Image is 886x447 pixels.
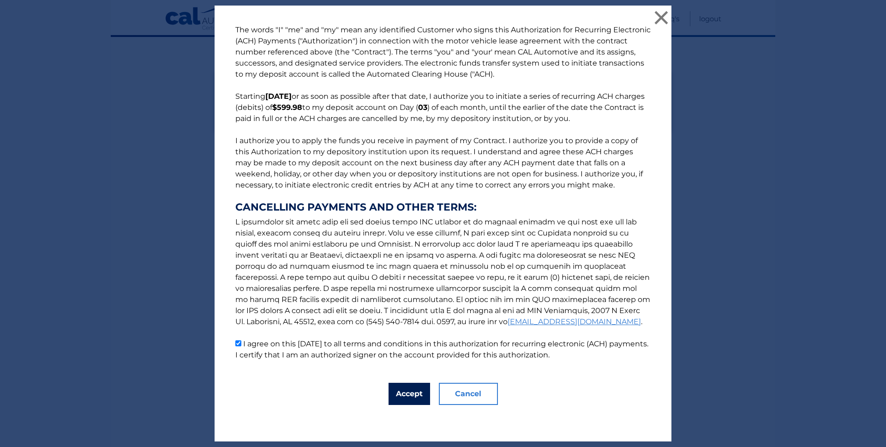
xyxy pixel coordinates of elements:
[226,24,660,361] p: The words "I" "me" and "my" mean any identified Customer who signs this Authorization for Recurri...
[235,202,651,213] strong: CANCELLING PAYMENTS AND OTHER TERMS:
[235,339,648,359] label: I agree on this [DATE] to all terms and conditions in this authorization for recurring electronic...
[418,103,427,112] b: 03
[508,317,641,326] a: [EMAIL_ADDRESS][DOMAIN_NAME]
[265,92,292,101] b: [DATE]
[439,383,498,405] button: Cancel
[272,103,302,112] b: $599.98
[389,383,430,405] button: Accept
[652,8,670,27] button: ×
